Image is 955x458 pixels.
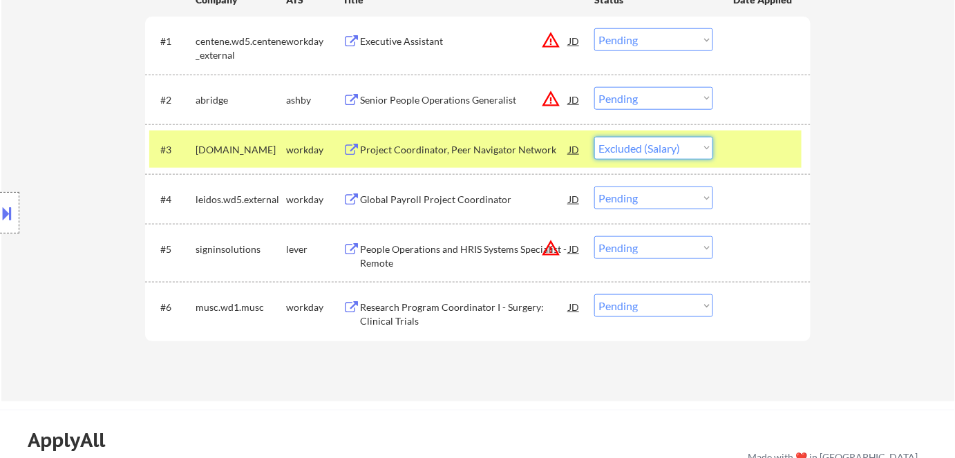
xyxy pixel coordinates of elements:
[360,300,569,327] div: Research Program Coordinator I - Surgery: Clinical Trials
[360,193,569,207] div: Global Payroll Project Coordinator
[286,35,343,48] div: workday
[541,89,560,108] button: warning_amber
[28,429,121,452] div: ApplyAll
[567,187,581,211] div: JD
[541,238,560,258] button: warning_amber
[360,143,569,157] div: Project Coordinator, Peer Navigator Network
[196,35,286,61] div: centene.wd5.centene_external
[567,28,581,53] div: JD
[567,236,581,261] div: JD
[286,143,343,157] div: workday
[567,294,581,319] div: JD
[160,35,185,48] div: #1
[360,35,569,48] div: Executive Assistant
[286,193,343,207] div: workday
[360,242,569,269] div: People Operations and HRIS Systems Specialist - Remote
[286,300,343,314] div: workday
[567,137,581,162] div: JD
[541,30,560,50] button: warning_amber
[286,242,343,256] div: lever
[360,93,569,107] div: Senior People Operations Generalist
[567,87,581,112] div: JD
[286,93,343,107] div: ashby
